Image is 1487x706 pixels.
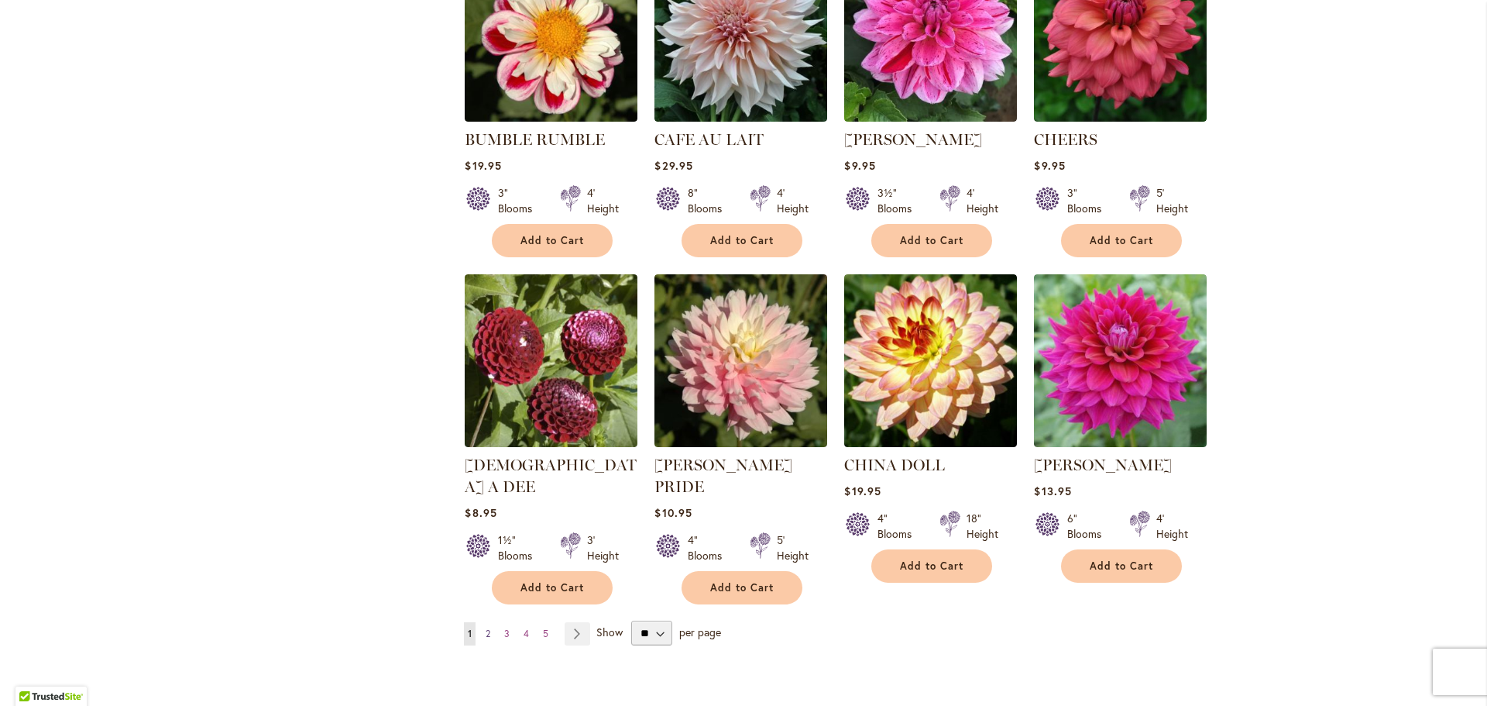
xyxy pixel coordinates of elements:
[1034,110,1207,125] a: CHEERS
[492,224,613,257] button: Add to Cart
[1034,274,1207,447] img: CHLOE JANAE
[1034,456,1172,474] a: [PERSON_NAME]
[654,110,827,125] a: Café Au Lait
[710,581,774,594] span: Add to Cart
[587,185,619,216] div: 4' Height
[1067,511,1111,542] div: 6" Blooms
[1061,224,1182,257] button: Add to Cart
[500,622,513,646] a: 3
[654,158,692,173] span: $29.95
[844,484,881,498] span: $19.95
[482,622,494,646] a: 2
[498,185,541,216] div: 3" Blooms
[520,581,584,594] span: Add to Cart
[1156,185,1188,216] div: 5' Height
[524,628,529,639] span: 4
[844,436,1017,450] a: CHINA DOLL
[465,158,501,173] span: $19.95
[900,560,963,573] span: Add to Cart
[877,511,921,542] div: 4" Blooms
[520,234,584,247] span: Add to Cart
[492,571,613,604] button: Add to Cart
[844,110,1017,125] a: CHA CHING
[654,456,792,496] a: [PERSON_NAME] PRIDE
[871,549,992,583] button: Add to Cart
[1090,560,1153,573] span: Add to Cart
[1034,484,1071,498] span: $13.95
[654,274,827,447] img: CHILSON'S PRIDE
[777,532,809,563] div: 5' Height
[1156,511,1188,542] div: 4' Height
[596,625,623,639] span: Show
[871,224,992,257] button: Add to Cart
[12,651,55,694] iframe: Launch Accessibility Center
[465,505,496,520] span: $8.95
[679,625,721,639] span: per page
[877,185,921,216] div: 3½" Blooms
[465,130,605,149] a: BUMBLE RUMBLE
[587,532,619,563] div: 3' Height
[654,130,764,149] a: CAFE AU LAIT
[1034,130,1097,149] a: CHEERS
[682,224,802,257] button: Add to Cart
[844,456,945,474] a: CHINA DOLL
[465,110,637,125] a: BUMBLE RUMBLE
[967,511,998,542] div: 18" Height
[465,436,637,450] a: CHICK A DEE
[498,532,541,563] div: 1½" Blooms
[486,628,490,639] span: 2
[520,622,533,646] a: 4
[1067,185,1111,216] div: 3" Blooms
[654,436,827,450] a: CHILSON'S PRIDE
[900,234,963,247] span: Add to Cart
[844,130,982,149] a: [PERSON_NAME]
[504,628,510,639] span: 3
[682,571,802,604] button: Add to Cart
[465,274,637,447] img: CHICK A DEE
[1034,436,1207,450] a: CHLOE JANAE
[1090,234,1153,247] span: Add to Cart
[777,185,809,216] div: 4' Height
[710,234,774,247] span: Add to Cart
[1061,549,1182,583] button: Add to Cart
[539,622,552,646] a: 5
[468,628,472,639] span: 1
[844,274,1017,447] img: CHINA DOLL
[688,185,731,216] div: 8" Blooms
[844,158,875,173] span: $9.95
[654,505,692,520] span: $10.95
[688,532,731,563] div: 4" Blooms
[543,628,548,639] span: 5
[967,185,998,216] div: 4' Height
[1034,158,1065,173] span: $9.95
[465,456,637,496] a: [DEMOGRAPHIC_DATA] A DEE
